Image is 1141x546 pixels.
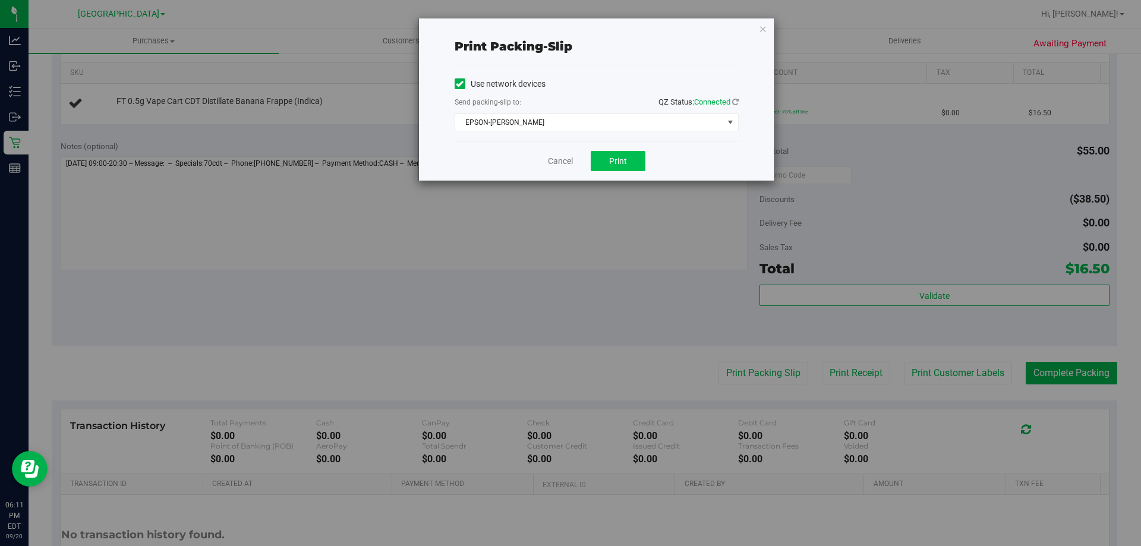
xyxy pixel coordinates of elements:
span: Connected [694,97,730,106]
label: Send packing-slip to: [455,97,521,108]
label: Use network devices [455,78,546,90]
button: Print [591,151,645,171]
span: select [723,114,737,131]
iframe: Resource center [12,451,48,487]
span: QZ Status: [658,97,739,106]
span: Print packing-slip [455,39,572,53]
span: Print [609,156,627,166]
a: Cancel [548,155,573,168]
span: EPSON-[PERSON_NAME] [455,114,723,131]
